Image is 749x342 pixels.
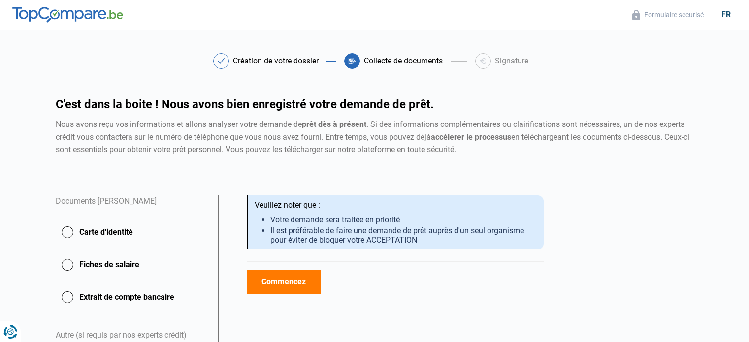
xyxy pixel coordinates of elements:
[255,200,536,210] div: Veuillez noter que :
[12,7,123,23] img: TopCompare.be
[56,195,206,220] div: Documents [PERSON_NAME]
[233,57,319,65] div: Création de votre dossier
[270,226,536,245] li: Il est préférable de faire une demande de prêt auprès d'un seul organisme pour éviter de bloquer ...
[364,57,443,65] div: Collecte de documents
[270,215,536,224] li: Votre demande sera traitée en priorité
[56,252,206,277] button: Fiches de salaire
[56,285,206,310] button: Extrait de compte bancaire
[56,98,694,110] h1: C'est dans la boite ! Nous avons bien enregistré votre demande de prêt.
[629,9,707,21] button: Formulaire sécurisé
[56,118,694,156] div: Nous avons reçu vos informations et allons analyser votre demande de . Si des informations complé...
[431,132,511,142] strong: accélerer le processus
[56,220,206,245] button: Carte d'identité
[247,270,321,294] button: Commencez
[302,120,366,129] strong: prêt dès à présent
[716,10,737,19] div: fr
[495,57,528,65] div: Signature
